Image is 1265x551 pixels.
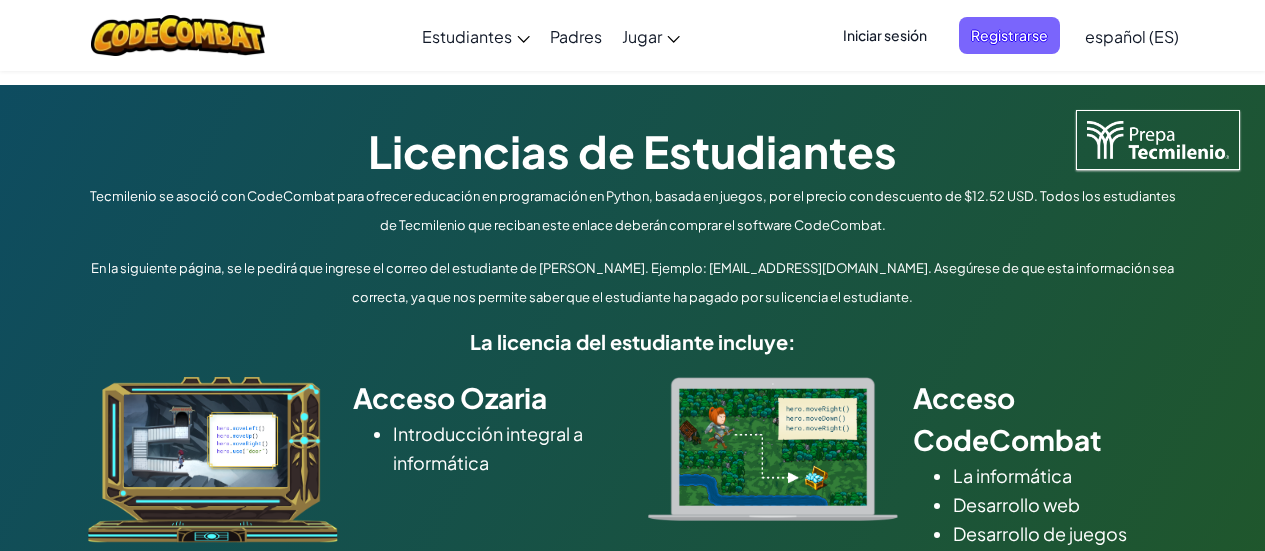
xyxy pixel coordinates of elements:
[831,17,939,54] button: Iniciar sesión
[959,17,1060,54] button: Registrarse
[83,326,1183,357] h5: La licencia del estudiante incluye:
[412,9,540,63] a: Estudiantes
[648,377,898,521] img: type_real_code.png
[83,254,1183,312] p: En la siguiente página, se le pedirá que ingrese el correo del estudiante de [PERSON_NAME]. Ejemp...
[953,461,1178,490] li: La informática
[422,26,512,47] span: Estudiantes
[353,377,618,419] h2: Acceso Ozaria
[612,9,690,63] a: Jugar
[622,26,662,47] span: Jugar
[88,377,338,543] img: ozaria_acodus.png
[1075,9,1189,63] a: español (ES)
[91,15,266,56] img: CodeCombat logo
[393,419,618,477] li: Introducción integral a informática
[953,490,1178,519] li: Desarrollo web
[913,377,1178,461] h2: Acceso CodeCombat
[83,182,1183,240] p: Tecmilenio se asoció con CodeCombat para ofrecer educación en programación en Python, basada en j...
[1076,110,1240,170] img: Tecmilenio logo
[953,519,1178,548] li: Desarrollo de juegos
[1085,26,1179,47] span: español (ES)
[83,120,1183,182] h1: Licencias de Estudiantes
[540,9,612,63] a: Padres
